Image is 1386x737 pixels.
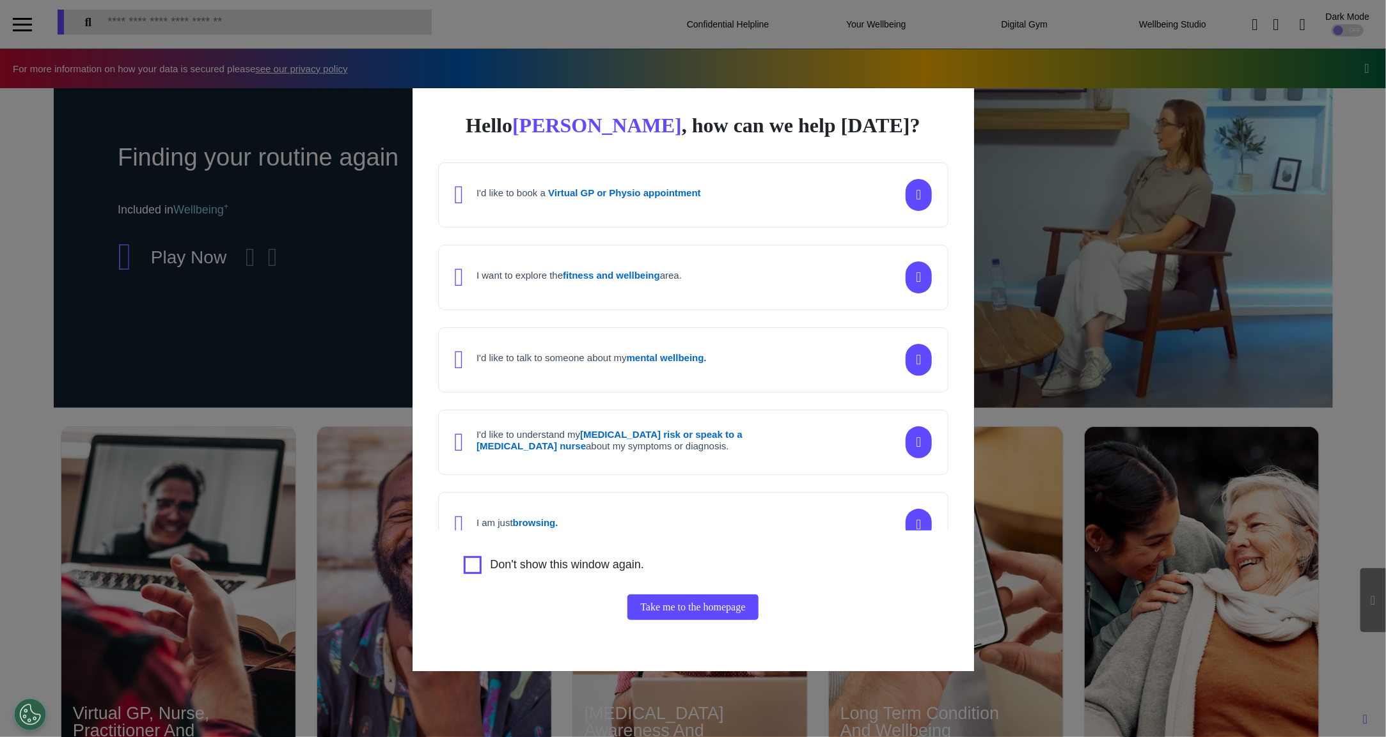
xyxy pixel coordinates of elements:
[513,517,558,528] strong: browsing.
[627,352,707,363] strong: mental wellbeing.
[476,517,558,529] h4: I am just
[548,187,701,198] strong: Virtual GP or Physio appointment
[476,429,743,451] strong: [MEDICAL_DATA] risk or speak to a [MEDICAL_DATA] nurse
[627,594,758,620] button: Take me to the homepage
[438,114,949,137] div: Hello , how can we help [DATE]?
[476,270,682,281] h4: I want to explore the area.
[563,270,660,281] strong: fitness and wellbeing
[464,556,482,574] input: Agree to privacy policy
[476,187,701,199] h4: I'd like to book a
[490,556,644,574] label: Don't show this window again.
[14,699,46,731] button: Open Preferences
[512,114,682,137] span: [PERSON_NAME]
[476,352,707,364] h4: I'd like to talk to someone about my
[476,429,784,452] h4: I'd like to understand my about my symptoms or diagnosis.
